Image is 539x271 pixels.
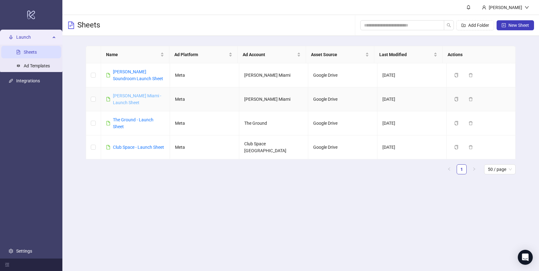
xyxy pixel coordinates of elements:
[113,69,163,81] a: [PERSON_NAME] Soundroom Launch Sheet
[472,167,476,171] span: right
[16,249,32,254] a: Settings
[466,5,471,9] span: bell
[169,46,238,63] th: Ad Platform
[447,23,451,27] span: search
[469,164,479,174] button: right
[457,165,466,174] a: 1
[239,63,308,87] td: [PERSON_NAME] Miami
[469,97,473,101] span: delete
[457,164,467,174] li: 1
[461,23,466,27] span: folder-add
[497,20,534,30] button: New Sheet
[239,135,308,159] td: Club Space [GEOGRAPHIC_DATA]
[24,50,37,55] a: Sheets
[469,164,479,174] li: Next Page
[9,35,13,39] span: rocket
[518,250,533,265] div: Open Intercom Messenger
[113,117,153,129] a: The Ground - Launch Sheet
[170,63,239,87] td: Meta
[239,111,308,135] td: The Ground
[469,121,473,125] span: delete
[77,20,100,30] h3: Sheets
[170,111,239,135] td: Meta
[308,111,377,135] td: Google Drive
[377,111,447,135] td: [DATE]
[454,97,459,101] span: copy
[502,23,506,27] span: plus-square
[308,63,377,87] td: Google Drive
[106,97,110,101] span: file
[238,46,306,63] th: Ad Account
[106,51,159,58] span: Name
[377,87,447,111] td: [DATE]
[113,93,161,105] a: [PERSON_NAME] Miami - Launch Sheet
[443,46,511,63] th: Actions
[106,121,110,125] span: file
[113,145,164,150] a: Club Space - Launch Sheet
[379,51,432,58] span: Last Modified
[484,164,516,174] div: Page Size
[454,145,459,149] span: copy
[454,73,459,77] span: copy
[311,51,364,58] span: Asset Source
[377,135,447,159] td: [DATE]
[170,135,239,159] td: Meta
[469,73,473,77] span: delete
[377,63,447,87] td: [DATE]
[106,73,110,77] span: file
[16,78,40,83] a: Integrations
[486,4,525,11] div: [PERSON_NAME]
[444,164,454,174] li: Previous Page
[306,46,374,63] th: Asset Source
[24,63,50,68] a: Ad Templates
[482,5,486,10] span: user
[444,164,454,174] button: left
[16,31,51,43] span: Launch
[488,165,512,174] span: 50 / page
[243,51,296,58] span: Ad Account
[5,263,9,267] span: menu-fold
[239,87,308,111] td: [PERSON_NAME] Miami
[454,121,459,125] span: copy
[468,23,489,28] span: Add Folder
[170,87,239,111] td: Meta
[308,135,377,159] td: Google Drive
[447,167,451,171] span: left
[508,23,529,28] span: New Sheet
[456,20,494,30] button: Add Folder
[374,46,443,63] th: Last Modified
[67,22,75,29] span: file-text
[469,145,473,149] span: delete
[101,46,169,63] th: Name
[525,5,529,10] span: down
[174,51,227,58] span: Ad Platform
[308,87,377,111] td: Google Drive
[106,145,110,149] span: file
